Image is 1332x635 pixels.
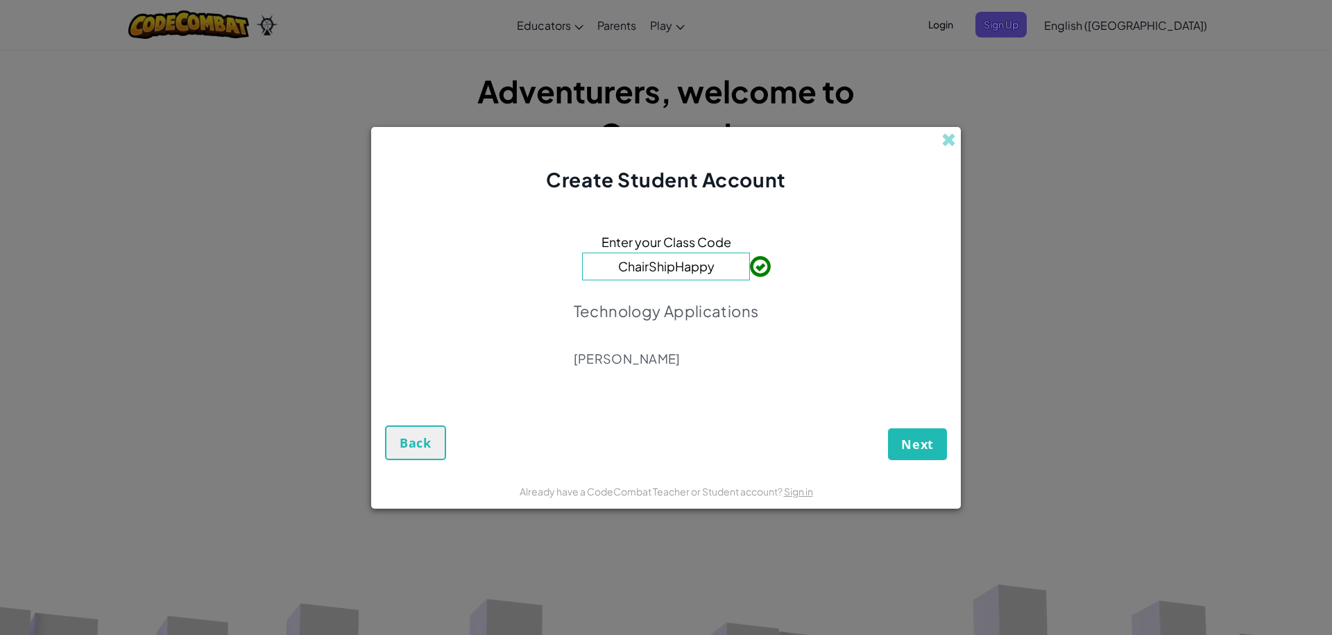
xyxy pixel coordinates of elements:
[901,436,934,452] span: Next
[385,425,446,460] button: Back
[574,350,759,367] p: [PERSON_NAME]
[574,301,759,321] p: Technology Applications
[400,434,432,451] span: Back
[546,167,785,192] span: Create Student Account
[888,428,947,460] button: Next
[520,485,784,498] span: Already have a CodeCombat Teacher or Student account?
[601,232,731,252] span: Enter your Class Code
[784,485,813,498] a: Sign in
